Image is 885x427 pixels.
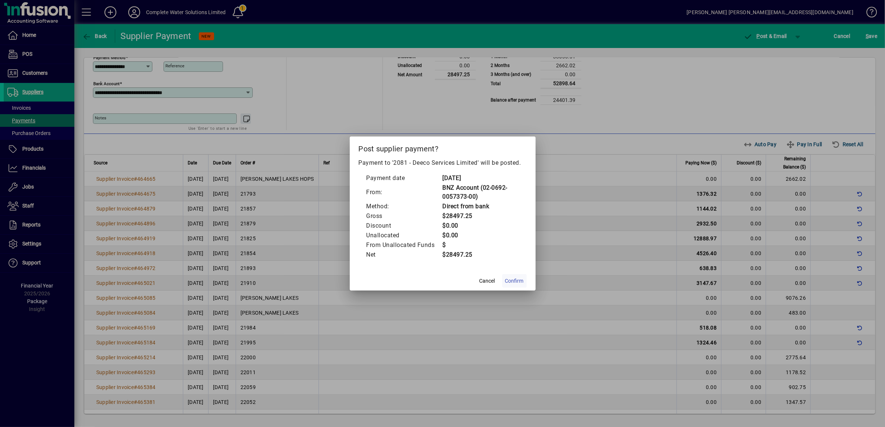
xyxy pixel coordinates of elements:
[442,173,519,183] td: [DATE]
[442,202,519,211] td: Direct from bank
[442,231,519,240] td: $0.00
[366,202,442,211] td: Method:
[366,183,442,202] td: From:
[479,277,495,285] span: Cancel
[442,211,519,221] td: $28497.25
[366,211,442,221] td: Gross
[350,137,536,158] h2: Post supplier payment?
[366,231,442,240] td: Unallocated
[505,277,524,285] span: Confirm
[366,250,442,260] td: Net
[366,240,442,250] td: From Unallocated Funds
[502,274,527,288] button: Confirm
[442,240,519,250] td: $
[366,173,442,183] td: Payment date
[442,221,519,231] td: $0.00
[442,183,519,202] td: BNZ Account (02-0692-0057373-00)
[366,221,442,231] td: Discount
[475,274,499,288] button: Cancel
[359,158,527,167] p: Payment to '2081 - Deeco Services Limited' will be posted.
[442,250,519,260] td: $28497.25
